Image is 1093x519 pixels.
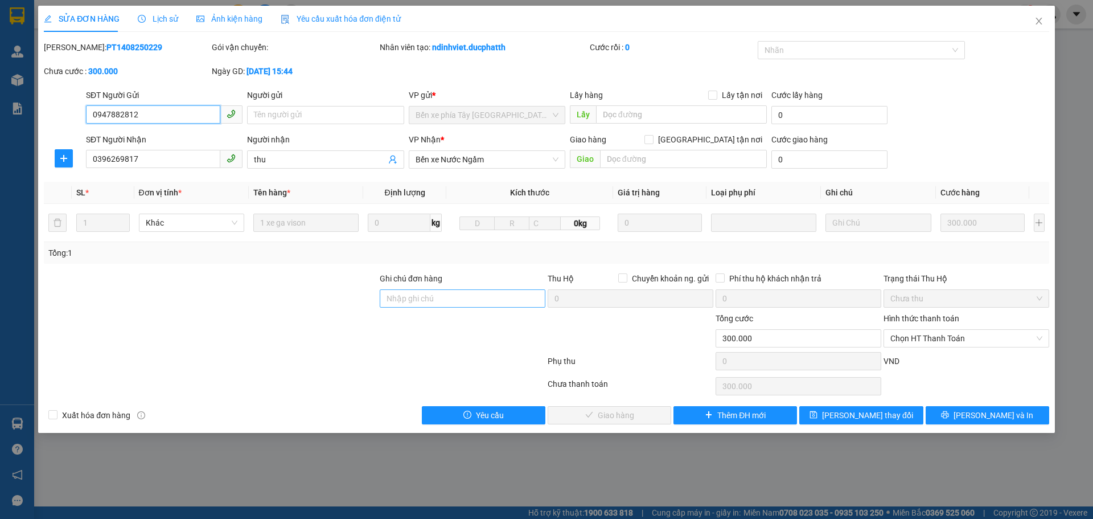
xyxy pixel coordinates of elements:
[246,67,293,76] b: [DATE] 15:44
[546,378,714,398] div: Chưa thanh toán
[227,154,236,163] span: phone
[926,406,1049,424] button: printer[PERSON_NAME] và In
[1034,214,1045,232] button: plus
[890,290,1042,307] span: Chưa thu
[1034,17,1043,26] span: close
[1023,6,1055,38] button: Close
[546,355,714,375] div: Phụ thu
[570,150,600,168] span: Giao
[890,330,1042,347] span: Chọn HT Thanh Toán
[196,15,204,23] span: picture
[416,107,558,124] span: Bến xe phía Tây Thanh Hóa
[76,188,85,197] span: SL
[212,41,377,54] div: Gói vận chuyển:
[281,15,290,24] img: icon
[86,133,243,146] div: SĐT Người Nhận
[940,188,980,197] span: Cước hàng
[409,135,441,144] span: VP Nhận
[771,135,828,144] label: Cước giao hàng
[380,274,442,283] label: Ghi chú đơn hàng
[380,41,587,54] div: Nhân viên tạo:
[227,109,236,118] span: phone
[196,14,262,23] span: Ảnh kiện hàng
[548,406,671,424] button: checkGiao hàng
[570,91,603,100] span: Lấy hàng
[139,188,182,197] span: Đơn vị tính
[212,65,377,77] div: Ngày GD:
[810,411,817,420] span: save
[548,274,574,283] span: Thu Hộ
[137,411,145,419] span: info-circle
[463,411,471,420] span: exclamation-circle
[253,214,359,232] input: VD: Bàn, Ghế
[941,411,949,420] span: printer
[716,314,753,323] span: Tổng cước
[476,409,504,422] span: Yêu cầu
[138,15,146,23] span: clock-circle
[247,133,404,146] div: Người nhận
[57,409,135,422] span: Xuất hóa đơn hàng
[430,214,442,232] span: kg
[705,411,713,420] span: plus
[55,154,72,163] span: plus
[940,214,1025,232] input: 0
[388,155,397,164] span: user-add
[884,357,899,366] span: VND
[55,149,73,167] button: plus
[954,409,1033,422] span: [PERSON_NAME] và In
[281,14,401,23] span: Yêu cầu xuất hóa đơn điện tử
[409,89,565,101] div: VP gửi
[86,89,243,101] div: SĐT Người Gửi
[884,272,1049,285] div: Trạng thái Thu Hộ
[494,216,529,230] input: R
[253,188,290,197] span: Tên hàng
[822,409,913,422] span: [PERSON_NAME] thay đổi
[706,182,821,204] th: Loại phụ phí
[44,41,209,54] div: [PERSON_NAME]:
[422,406,545,424] button: exclamation-circleYêu cầu
[44,65,209,77] div: Chưa cước :
[529,216,561,230] input: C
[561,216,599,230] span: 0kg
[673,406,797,424] button: plusThêm ĐH mới
[510,188,549,197] span: Kích thước
[596,105,767,124] input: Dọc đường
[600,150,767,168] input: Dọc đường
[717,89,767,101] span: Lấy tận nơi
[106,43,162,52] b: PT1408250229
[654,133,767,146] span: [GEOGRAPHIC_DATA] tận nơi
[432,43,506,52] b: ndinhviet.ducphatth
[771,106,887,124] input: Cước lấy hàng
[627,272,713,285] span: Chuyển khoản ng. gửi
[380,289,545,308] input: Ghi chú đơn hàng
[146,214,237,231] span: Khác
[625,43,630,52] b: 0
[884,314,959,323] label: Hình thức thanh toán
[799,406,923,424] button: save[PERSON_NAME] thay đổi
[48,214,67,232] button: delete
[825,214,931,232] input: Ghi Chú
[247,89,404,101] div: Người gửi
[771,91,823,100] label: Cước lấy hàng
[570,105,596,124] span: Lấy
[44,15,52,23] span: edit
[48,247,422,259] div: Tổng: 1
[618,188,660,197] span: Giá trị hàng
[459,216,495,230] input: D
[618,214,702,232] input: 0
[44,14,120,23] span: SỬA ĐƠN HÀNG
[821,182,935,204] th: Ghi chú
[725,272,826,285] span: Phí thu hộ khách nhận trả
[138,14,178,23] span: Lịch sử
[717,409,766,422] span: Thêm ĐH mới
[771,150,887,169] input: Cước giao hàng
[416,151,558,168] span: Bến xe Nước Ngầm
[88,67,118,76] b: 300.000
[570,135,606,144] span: Giao hàng
[590,41,755,54] div: Cước rồi :
[384,188,425,197] span: Định lượng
